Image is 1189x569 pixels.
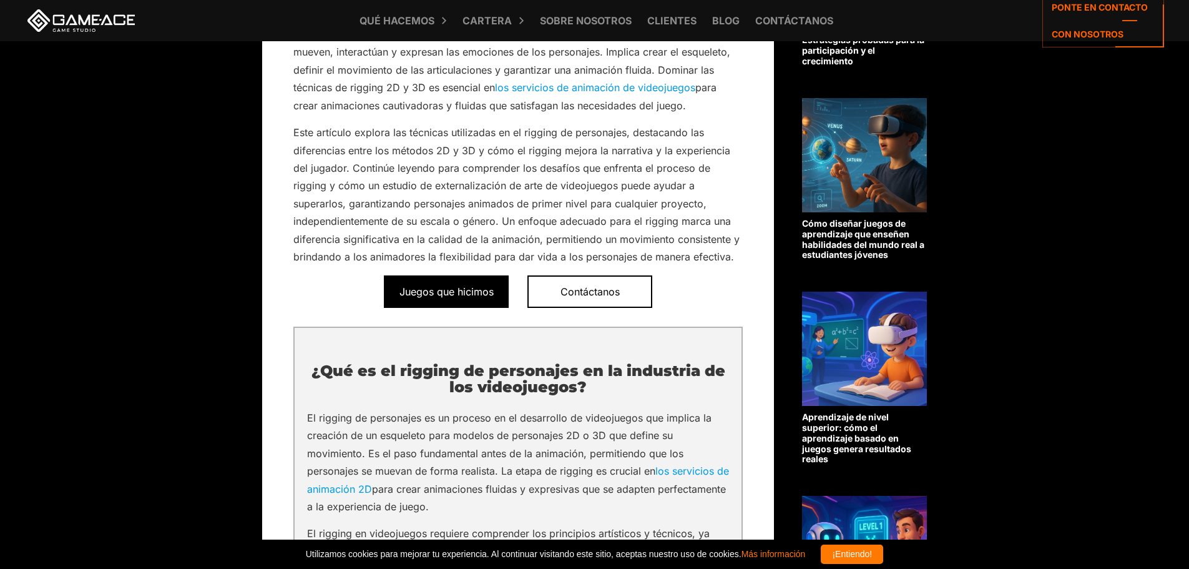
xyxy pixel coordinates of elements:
[802,24,924,66] font: Juegos para empresas: Estrategias probadas para la participación y el crecimiento
[802,98,927,212] img: Relacionado
[755,14,833,27] font: Contáctanos
[712,14,740,27] font: Blog
[802,218,924,260] font: Cómo diseñar juegos de aprendizaje que enseñen habilidades del mundo real a estudiantes jóvenes
[832,549,872,559] font: ¡Entiendo!
[399,285,494,298] font: Juegos que hicimos
[741,549,806,559] a: Más información
[293,126,740,263] font: Este artículo explora las técnicas utilizadas en el rigging de personajes, destacando las diferen...
[560,285,620,298] font: Contáctanos
[306,549,741,559] font: Utilizamos cookies para mejorar tu experiencia. Al continuar visitando este sitio, aceptas nuestr...
[307,483,726,513] font: para crear animaciones fluidas y expresivas que se adapten perfectamente a la experiencia de juego.
[647,14,697,27] font: Clientes
[293,10,730,94] font: El rigging de personajes es una parte crucial del proceso de animación en el desarrollo de videoj...
[307,412,712,477] font: El rigging de personajes es un proceso en el desarrollo de videojuegos que implica la creación de...
[802,412,911,464] font: Aprendizaje de nivel superior: cómo el aprendizaje basado en juegos genera resultados reales
[527,275,652,308] a: Contáctanos
[495,81,695,94] a: los servicios de animación de videojuegos
[384,275,509,308] a: Juegos que hicimos
[293,81,717,111] font: para crear animaciones cautivadoras y fluidas que satisfagan las necesidades del juego.
[802,292,927,406] img: Relacionado
[311,362,725,396] font: ¿Qué es el rigging de personajes en la industria de los videojuegos?
[540,14,632,27] font: Sobre nosotros
[802,98,927,260] a: Cómo diseñar juegos de aprendizaje que enseñen habilidades del mundo real a estudiantes jóvenes
[307,465,729,495] a: los servicios de animación 2D
[360,14,434,27] font: Qué hacemos
[462,14,512,27] font: Cartera
[802,292,927,465] a: Aprendizaje de nivel superior: cómo el aprendizaje basado en juegos genera resultados reales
